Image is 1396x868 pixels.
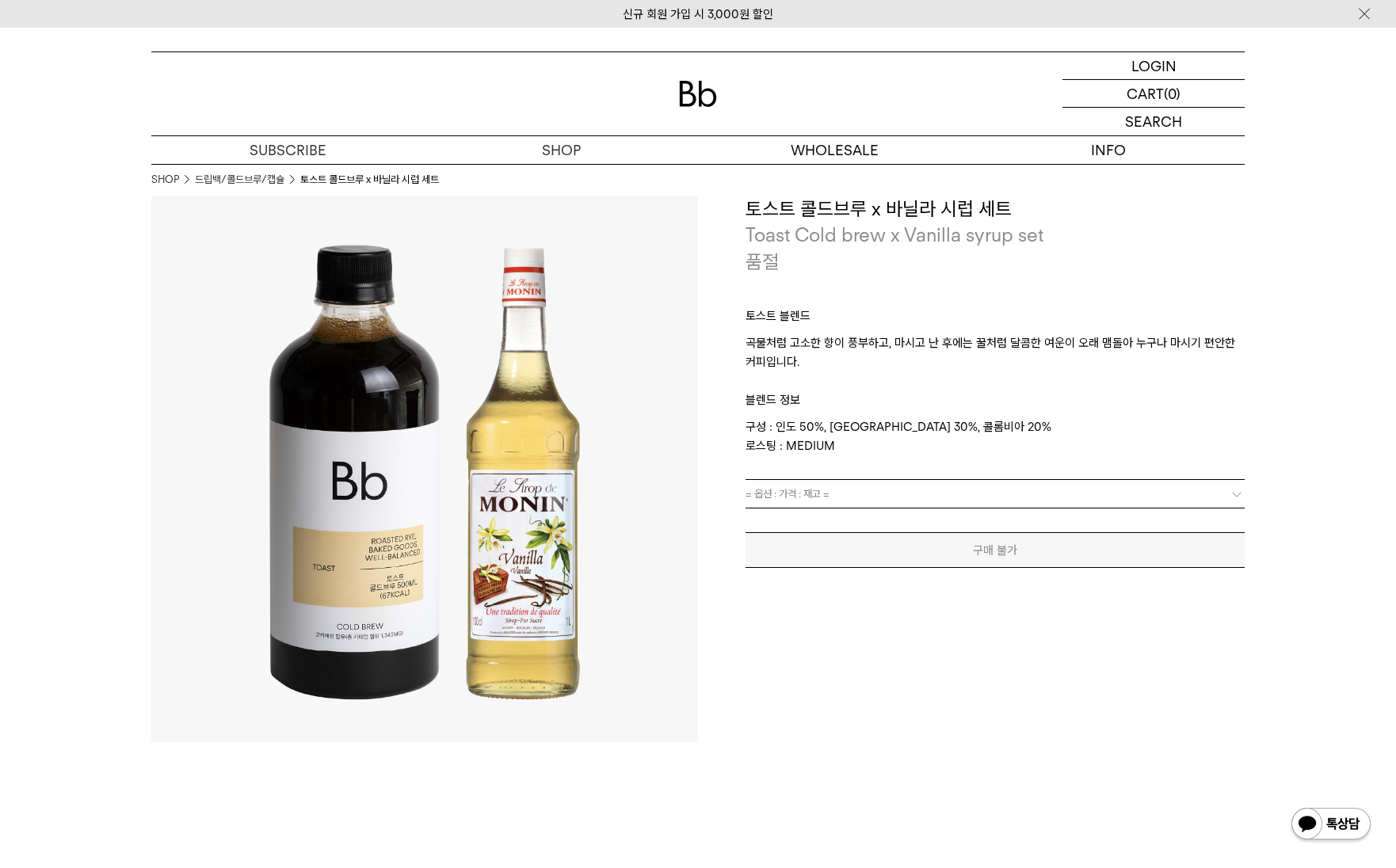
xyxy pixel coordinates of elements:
[1062,52,1245,80] a: LOGIN
[1290,806,1372,844] img: 카카오톡 채널 1:1 채팅 버튼
[746,222,1245,249] p: Toast Cold brew x Vanilla syrup set
[195,172,284,188] a: 드립백/콜드브루/캡슐
[971,136,1245,164] p: INFO
[746,532,1245,568] button: 구매 불가
[746,480,830,508] span: = 옵션 : 가격 : 재고 =
[746,306,1245,333] p: 토스트 블렌드
[151,136,425,164] a: SUBSCRIBE
[1131,52,1177,79] p: LOGIN
[425,136,698,164] a: SHOP
[300,172,439,188] li: 토스트 콜드브루 x 바닐라 시럽 세트
[746,371,1245,417] p: 블렌드 정보
[1127,80,1164,107] p: CART
[151,172,179,188] a: SHOP
[623,7,773,21] a: 신규 회원 가입 시 3,000원 할인
[679,81,717,107] img: 로고
[746,249,779,276] p: 품절
[1125,108,1182,135] p: SEARCH
[746,417,1245,455] p: 구성 : 인도 50%, [GEOGRAPHIC_DATA] 30%, 콜롬비아 20% 로스팅 : MEDIUM
[698,136,971,164] p: WHOLESALE
[746,333,1245,371] p: 곡물처럼 고소한 향이 풍부하고, 마시고 난 후에는 꿀처럼 달콤한 여운이 오래 맴돌아 누구나 마시기 편안한 커피입니다.
[1164,80,1180,107] p: (0)
[151,196,698,742] img: 토스트 콜드브루 x 바닐라 시럽 세트
[746,196,1245,223] h3: 토스트 콜드브루 x 바닐라 시럽 세트
[1062,80,1245,108] a: CART (0)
